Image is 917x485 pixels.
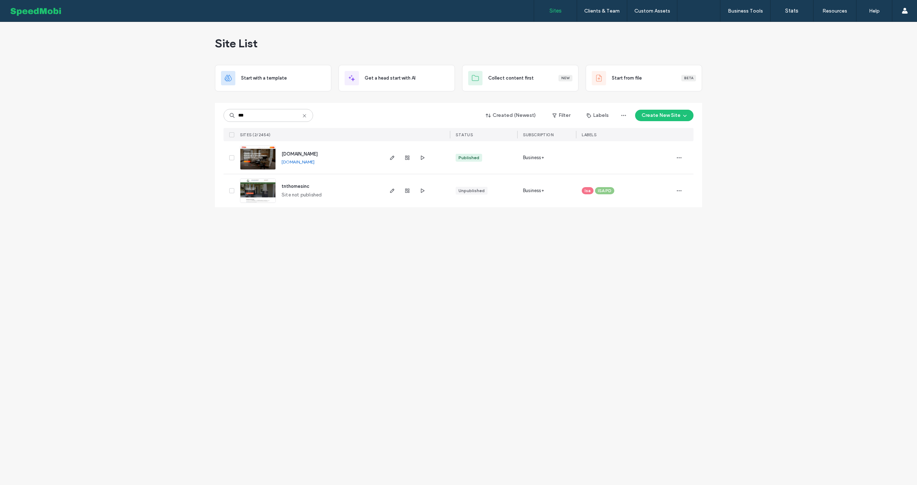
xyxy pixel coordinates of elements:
label: Help [869,8,880,14]
label: White Label [685,8,712,14]
a: tnthomesinc [282,184,309,189]
span: Site List [215,36,258,51]
button: Filter [545,110,577,121]
button: Create New Site [635,110,693,121]
a: [DOMAIN_NAME] [282,159,315,165]
div: Start from fileBeta [586,65,702,91]
label: Resources [822,8,847,14]
span: Start from file [612,75,642,82]
div: Published [458,154,479,161]
div: New [558,75,572,81]
button: Created (Newest) [480,110,542,121]
span: Start with a template [241,75,287,82]
button: Labels [580,110,615,121]
span: ISA PD [598,187,611,194]
span: Help [16,5,31,11]
label: Business Tools [728,8,763,14]
div: Start with a template [215,65,331,91]
label: Custom Assets [634,8,670,14]
span: Site not published [282,191,322,199]
label: Sites [549,8,562,14]
span: Business+ [523,187,544,194]
span: SITES (2/2454) [240,132,270,137]
span: STATUS [456,132,473,137]
div: Beta [681,75,696,81]
span: Business+ [523,154,544,161]
span: Isa [585,187,591,194]
span: Get a head start with AI [365,75,416,82]
label: Stats [785,8,798,14]
div: Unpublished [458,187,485,194]
div: Collect content firstNew [462,65,578,91]
div: Get a head start with AI [339,65,455,91]
span: Collect content first [488,75,534,82]
a: [DOMAIN_NAME] [282,151,318,157]
span: SUBSCRIPTION [523,132,553,137]
span: LABELS [582,132,596,137]
label: Clients & Team [584,8,620,14]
